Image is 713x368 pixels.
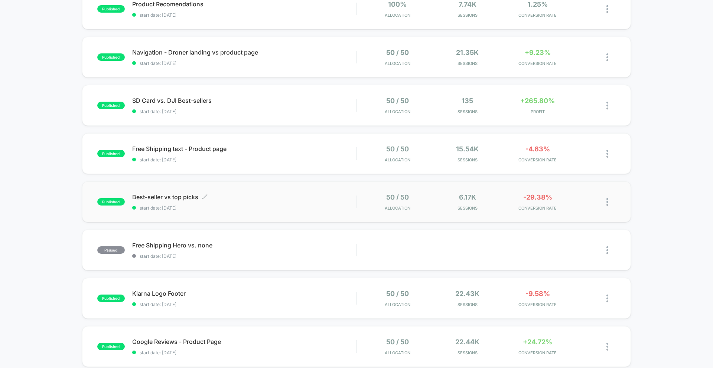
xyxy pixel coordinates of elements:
[97,246,125,254] span: paused
[606,198,608,206] img: close
[434,350,501,355] span: Sessions
[525,290,550,298] span: -9.58%
[97,53,125,61] span: published
[459,193,476,201] span: 6.17k
[523,338,552,346] span: +24.72%
[132,12,356,18] span: start date: [DATE]
[504,13,571,18] span: CONVERSION RATE
[386,97,409,105] span: 50 / 50
[504,109,571,114] span: PROFIT
[606,102,608,109] img: close
[97,198,125,206] span: published
[386,49,409,56] span: 50 / 50
[97,102,125,109] span: published
[132,0,356,8] span: Product Recomendations
[525,145,550,153] span: -4.63%
[456,145,479,153] span: 15.54k
[386,145,409,153] span: 50 / 50
[386,193,409,201] span: 50 / 50
[504,157,571,162] span: CONVERSION RATE
[456,49,479,56] span: 21.35k
[385,350,410,355] span: Allocation
[132,145,356,152] span: Free Shipping text - Product page
[386,290,409,298] span: 50 / 50
[504,206,571,211] span: CONVERSION RATE
[462,97,473,105] span: 135
[606,343,608,351] img: close
[385,157,410,162] span: Allocation
[132,193,356,201] span: Best-seller vs top picks
[385,302,410,307] span: Allocation
[385,109,410,114] span: Allocation
[525,49,551,56] span: +9.23%
[132,109,356,114] span: start date: [DATE]
[606,295,608,302] img: close
[504,61,571,66] span: CONVERSION RATE
[388,0,407,8] span: 100%
[606,5,608,13] img: close
[523,193,552,201] span: -29.38%
[132,290,356,297] span: Klarna Logo Footer
[385,13,410,18] span: Allocation
[132,205,356,211] span: start date: [DATE]
[132,157,356,162] span: start date: [DATE]
[385,206,410,211] span: Allocation
[520,97,555,105] span: +265.80%
[132,302,356,307] span: start date: [DATE]
[434,61,501,66] span: Sessions
[132,97,356,104] span: SD Card vs. DJI Best-sellers
[132,338,356,345] span: Google Reviews - Product Page
[528,0,548,8] span: 1.25%
[97,5,125,13] span: published
[132,49,356,56] span: Navigation - Droner landing vs product page
[132,60,356,66] span: start date: [DATE]
[455,338,479,346] span: 22.44k
[132,350,356,355] span: start date: [DATE]
[455,290,479,298] span: 22.43k
[97,343,125,350] span: published
[459,0,476,8] span: 7.74k
[606,53,608,61] img: close
[386,338,409,346] span: 50 / 50
[97,150,125,157] span: published
[606,150,608,158] img: close
[434,13,501,18] span: Sessions
[504,350,571,355] span: CONVERSION RATE
[385,61,410,66] span: Allocation
[606,246,608,254] img: close
[132,241,356,249] span: Free Shipping Hero vs. none
[434,302,501,307] span: Sessions
[434,109,501,114] span: Sessions
[132,253,356,259] span: start date: [DATE]
[434,206,501,211] span: Sessions
[434,157,501,162] span: Sessions
[504,302,571,307] span: CONVERSION RATE
[97,295,125,302] span: published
